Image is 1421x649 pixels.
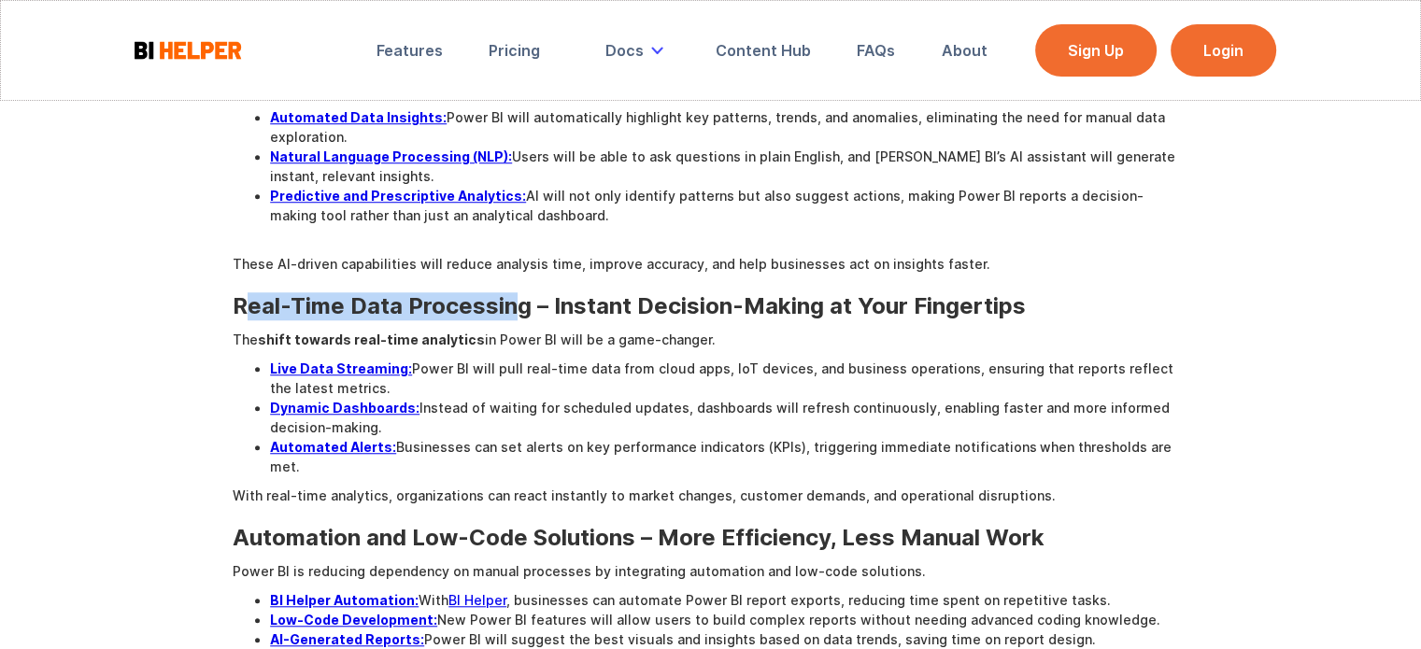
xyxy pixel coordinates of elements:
[270,610,1188,629] li: New Power BI features will allow users to build complex reports without needing advanced coding k...
[489,41,540,60] div: Pricing
[476,30,553,71] a: Pricing
[270,148,512,164] a: Natural Language Processing (NLP):
[270,107,1188,147] li: Power BI will automatically highlight key patterns, trends, and anomalies, eliminating the need f...
[270,437,1188,476] li: Businesses can set alerts on key performance indicators (KPIs), triggering immediate notification...
[1035,24,1157,77] a: Sign Up
[716,41,811,60] div: Content Hub
[270,592,419,608] a: BI Helper Automation:
[1171,24,1276,77] a: Login
[592,30,683,71] div: Docs
[703,30,824,71] a: Content Hub
[233,330,1188,349] p: The in Power BI will be a game-changer.
[844,30,908,71] a: FAQs
[270,147,1188,186] li: Users will be able to ask questions in plain English, and [PERSON_NAME] BI’s AI assistant will ge...
[270,439,396,455] a: Automated Alerts:
[270,186,1188,245] li: AI will not only identify patterns but also suggest actions, making Power BI reports a decision-m...
[270,109,447,125] a: Automated Data Insights:
[270,359,1188,398] li: Power BI will pull real-time data from cloud apps, IoT devices, and business operations, ensuring...
[448,592,506,608] a: BI Helper
[270,398,1188,437] li: Instead of waiting for scheduled updates, dashboards will refresh continuously, enabling faster a...
[233,561,1188,581] p: Power BI is reducing dependency on manual processes by integrating automation and low-code soluti...
[942,41,988,60] div: About
[233,524,1188,552] h3: Automation and Low-Code Solutions – More Efficiency, Less Manual Work
[270,188,526,204] a: Predictive and Prescriptive Analytics:
[233,486,1188,505] p: With real-time analytics, organizations can react instantly to market changes, customer demands, ...
[605,41,644,60] div: Docs
[377,41,443,60] div: Features
[233,292,1188,320] h3: Real-Time Data Processing – Instant Decision-Making at Your Fingertips
[270,631,424,647] a: AI-Generated Reports:
[857,41,895,60] div: FAQs
[929,30,1001,71] a: About
[270,360,412,376] a: Live Data Streaming:
[363,30,456,71] a: Features
[270,590,1188,610] li: With , businesses can automate Power BI report exports, reducing time spent on repetitive tasks.
[270,400,419,416] a: Dynamic Dashboards:
[270,612,437,628] a: Low-Code Development:
[270,629,1188,649] li: Power BI will suggest the best visuals and insights based on data trends, saving time on report d...
[258,332,485,347] strong: shift towards real-time analytics
[233,254,1188,274] p: These AI-driven capabilities will reduce analysis time, improve accuracy, and help businesses act...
